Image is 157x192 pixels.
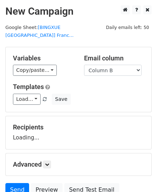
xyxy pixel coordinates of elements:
[5,25,74,38] a: [BINGXUE [GEOGRAPHIC_DATA]] Franc...
[13,94,41,105] a: Load...
[84,54,144,62] h5: Email column
[13,54,73,62] h5: Variables
[13,161,144,168] h5: Advanced
[13,123,144,131] h5: Recipients
[52,94,70,105] button: Save
[103,24,152,31] span: Daily emails left: 50
[13,83,44,90] a: Templates
[5,5,152,18] h2: New Campaign
[13,123,144,142] div: Loading...
[103,25,152,30] a: Daily emails left: 50
[13,65,57,76] a: Copy/paste...
[5,25,74,38] small: Google Sheet:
